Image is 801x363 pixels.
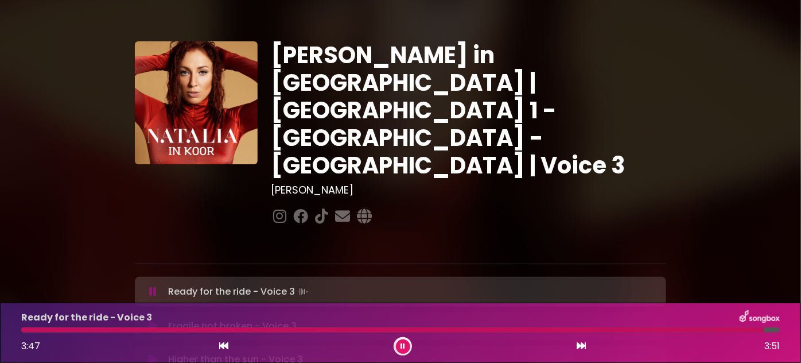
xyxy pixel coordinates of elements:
p: Ready for the ride - Voice 3 [21,311,152,325]
img: YTVS25JmS9CLUqXqkEhs [135,41,258,164]
span: 3:51 [764,339,780,353]
p: Ready for the ride - Voice 3 [168,284,311,300]
span: 3:47 [21,339,40,353]
h1: [PERSON_NAME] in [GEOGRAPHIC_DATA] | [GEOGRAPHIC_DATA] 1 - [GEOGRAPHIC_DATA] - [GEOGRAPHIC_DATA] ... [271,41,667,179]
img: songbox-logo-white.png [740,310,780,325]
h3: [PERSON_NAME] [271,184,667,196]
img: waveform4.gif [295,284,311,300]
